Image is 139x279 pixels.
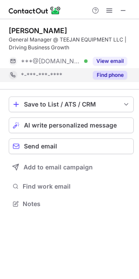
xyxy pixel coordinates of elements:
[9,138,134,154] button: Send email
[24,143,57,150] span: Send email
[93,57,127,65] button: Reveal Button
[9,159,134,175] button: Add to email campaign
[9,36,134,52] div: General Manager @ TEEJAN EQUIPMENT LLC | Driving Business Growth
[9,26,67,35] div: [PERSON_NAME]
[9,117,134,133] button: AI write personalized message
[23,200,130,208] span: Notes
[21,57,81,65] span: ***@[DOMAIN_NAME]
[23,183,130,190] span: Find work email
[24,101,119,108] div: Save to List / ATS / CRM
[24,164,93,171] span: Add to email campaign
[9,96,134,112] button: save-profile-one-click
[9,198,134,210] button: Notes
[9,5,61,16] img: ContactOut v5.3.10
[93,71,127,79] button: Reveal Button
[9,180,134,193] button: Find work email
[24,122,117,129] span: AI write personalized message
